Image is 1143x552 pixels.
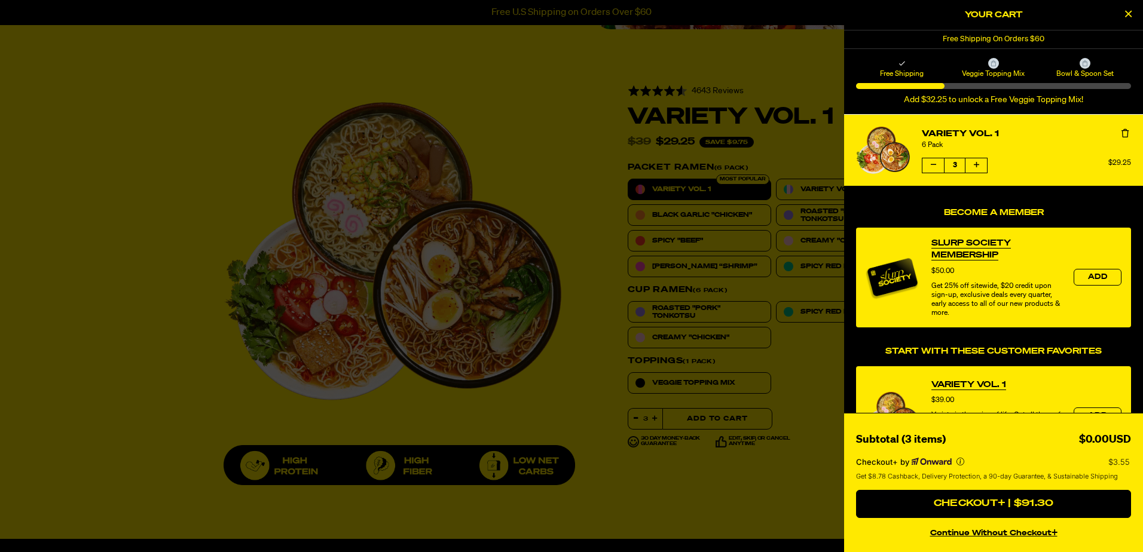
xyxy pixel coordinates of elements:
[1108,160,1131,167] span: $29.25
[856,115,1131,186] li: product
[856,208,1131,218] h4: Become a Member
[856,434,946,445] span: Subtotal (3 items)
[912,458,952,466] a: Powered by Onward
[856,471,1118,482] span: Get $8.78 Cashback, Delivery Protection, a 90-day Guarantee, & Sustainable Shipping
[922,158,944,173] button: Decrease quantity of Variety Vol. 1
[856,366,1131,466] div: product
[1079,431,1131,449] div: $0.00USD
[949,69,1037,78] span: Veggie Topping Mix
[856,346,1131,357] h4: Start With These Customer Favorites
[1041,69,1129,78] span: Bowl & Spoon Set
[931,379,1006,391] a: View Variety Vol. 1
[931,282,1062,318] div: Get 25% off sitewide, $20 credit upon sign-up, exclusive deals every quarter, early access to all...
[856,6,1131,24] h2: Your Cart
[856,127,910,174] img: Variety Vol. 1
[844,30,1143,48] div: 1 of 1
[931,397,954,404] span: $39.00
[856,449,1131,490] section: Checkout+
[931,237,1062,261] a: View Slurp Society Membership
[856,127,910,174] a: View details for Variety Vol. 1
[856,228,1131,337] div: Become a Member
[856,457,898,467] span: Checkout+
[856,523,1131,540] button: continue without Checkout+
[856,490,1131,519] button: Checkout+ | $91.30
[922,140,1131,150] div: 6 Pack
[922,128,1131,140] a: Variety Vol. 1
[1088,412,1107,419] span: Add
[858,69,946,78] span: Free Shipping
[1119,128,1131,140] button: Remove Variety Vol. 1
[1074,269,1121,286] button: Add the product, Slurp Society Membership to Cart
[856,95,1131,105] div: Add $32.25 to unlock a Free Veggie Topping Mix!
[866,392,919,439] img: View Variety Vol. 1
[931,268,954,275] span: $50.00
[1074,407,1121,424] button: Add the product, Variety Vol. 1 to Cart
[900,457,909,467] span: by
[931,411,1062,456] div: Variety is the spice of life. Get all three of our best selling flavors including Spicy Beef, Bla...
[1088,274,1107,281] span: Add
[944,158,965,173] span: 3
[856,228,1131,327] div: product
[1119,6,1137,24] button: Close Cart
[866,250,919,304] img: Membership image
[965,158,987,173] button: Increase quantity of Variety Vol. 1
[1108,457,1131,467] p: $3.55
[956,458,964,465] button: More info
